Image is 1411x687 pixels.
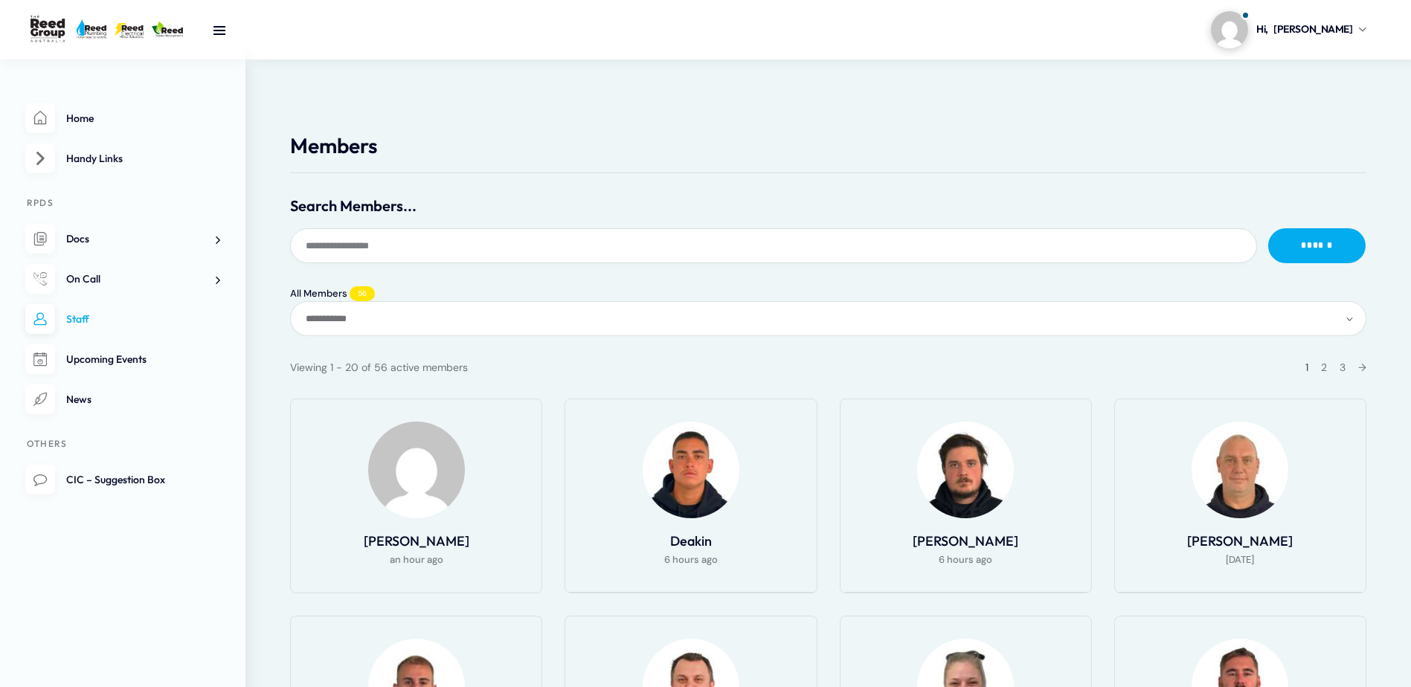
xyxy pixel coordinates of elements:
a: → [1358,361,1366,374]
img: Profile Photo [1192,422,1288,518]
img: Profile Photo [917,422,1014,518]
a: Profile picture of Shauna McLeanHi,[PERSON_NAME] [1211,11,1366,48]
img: Profile Photo [643,422,739,518]
div: Members directory main navigation [290,286,1366,302]
a: [PERSON_NAME] [1187,532,1293,549]
span: an hour ago [390,551,443,569]
a: All Members56 [290,286,375,302]
span: 6 hours ago [664,551,718,569]
h1: Members [290,134,1366,158]
div: Members directory secondary navigation [290,301,1366,336]
div: Viewing 1 - 20 of 56 active members [290,358,468,376]
a: 2 [1321,361,1327,374]
span: [PERSON_NAME] [1273,22,1353,37]
a: Deakin [670,532,712,549]
img: Profile picture of Shauna McLean [1211,11,1248,48]
img: Profile Photo [368,422,465,518]
a: [PERSON_NAME] [913,532,1018,549]
span: 56 [350,286,375,301]
a: [PERSON_NAME] [364,532,469,549]
span: 6 hours ago [939,551,992,569]
a: 3 [1340,361,1346,374]
span: Hi, [1256,22,1268,37]
span: [DATE] [1226,551,1254,569]
span: 1 [1305,361,1308,374]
